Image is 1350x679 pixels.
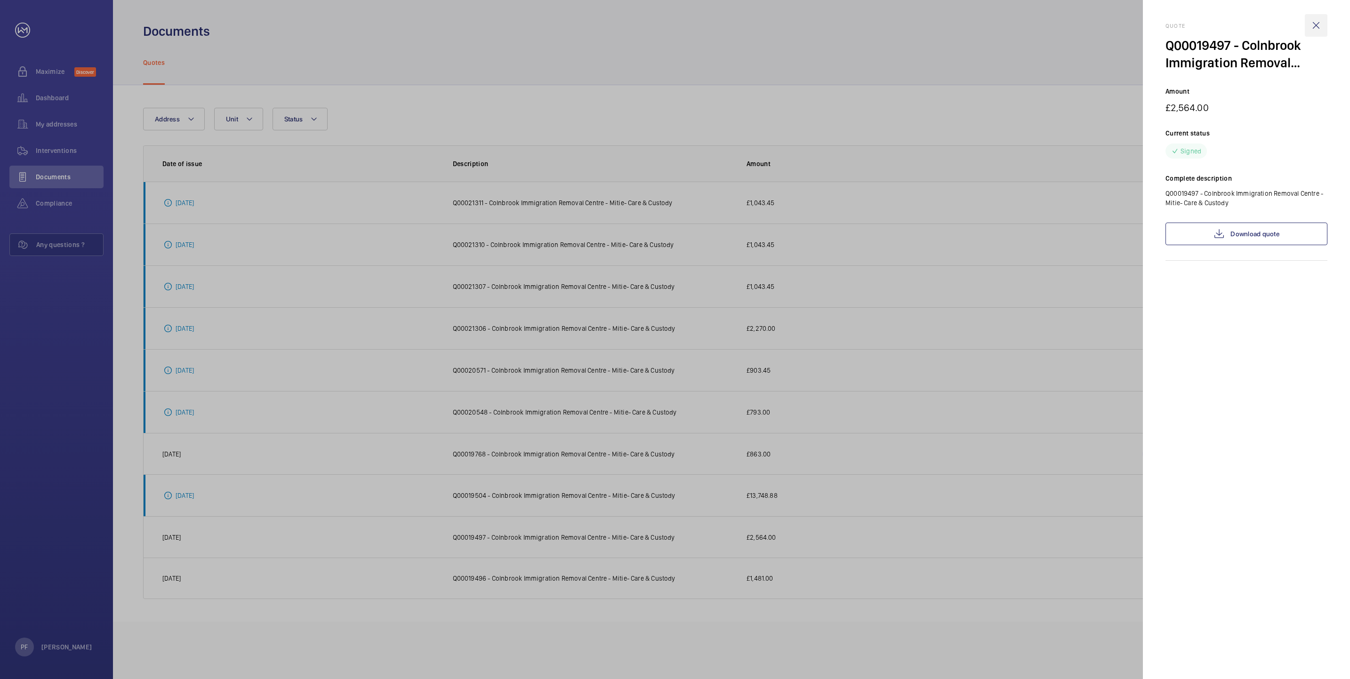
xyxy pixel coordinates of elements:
[1165,128,1327,138] p: Current status
[1165,174,1327,183] p: Complete description
[1165,37,1327,72] div: Q00019497 - Colnbrook Immigration Removal Centre - Mitie- Care & Custody
[1181,146,1201,156] p: Signed
[1165,223,1327,245] a: Download quote
[1165,23,1327,29] h2: Quote
[1165,189,1327,208] p: Q00019497 - Colnbrook Immigration Removal Centre - Mitie- Care & Custody
[1165,102,1327,113] p: £2,564.00
[1165,87,1327,96] p: Amount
